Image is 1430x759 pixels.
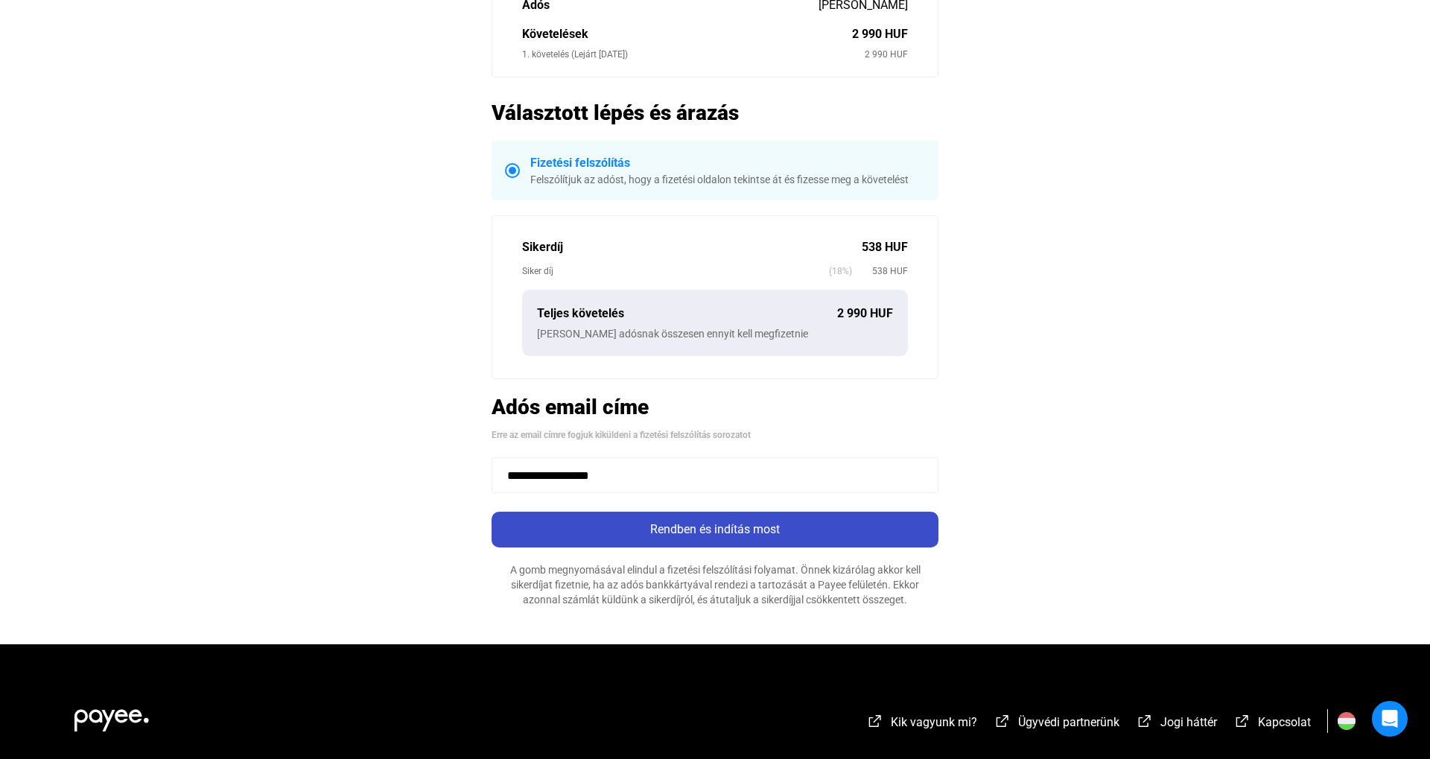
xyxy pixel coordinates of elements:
[1258,715,1311,729] span: Kapcsolat
[1338,712,1356,730] img: HU.svg
[496,521,934,539] div: Rendben és indítás most
[522,264,829,279] div: Siker díj
[1233,717,1311,731] a: external-link-whiteKapcsolat
[492,394,938,420] h2: Adós email címe
[852,25,908,43] div: 2 990 HUF
[492,562,938,607] div: A gomb megnyomásával elindul a fizetési felszólítási folyamat. Önnek kizárólag akkor kell sikerdí...
[994,714,1011,728] img: external-link-white
[537,305,837,323] div: Teljes követelés
[522,47,865,62] div: 1. követelés (Lejárt [DATE])
[1018,715,1119,729] span: Ügyvédi partnerünk
[891,715,977,729] span: Kik vagyunk mi?
[852,264,908,279] span: 538 HUF
[865,47,908,62] div: 2 990 HUF
[522,25,852,43] div: Követelések
[1372,701,1408,737] div: Open Intercom Messenger
[530,154,925,172] div: Fizetési felszólítás
[1160,715,1217,729] span: Jogi háttér
[837,305,893,323] div: 2 990 HUF
[1233,714,1251,728] img: external-link-white
[492,428,938,442] div: Erre az email címre fogjuk kiküldeni a fizetési felszólítás sorozatot
[522,238,862,256] div: Sikerdíj
[492,512,938,547] button: Rendben és indítás most
[1136,714,1154,728] img: external-link-white
[829,264,852,279] span: (18%)
[866,717,977,731] a: external-link-whiteKik vagyunk mi?
[1136,717,1217,731] a: external-link-whiteJogi háttér
[492,100,938,126] h2: Választott lépés és árazás
[862,238,908,256] div: 538 HUF
[74,701,149,731] img: white-payee-white-dot.svg
[994,717,1119,731] a: external-link-whiteÜgyvédi partnerünk
[530,172,925,187] div: Felszólítjuk az adóst, hogy a fizetési oldalon tekintse át és fizesse meg a követelést
[537,326,893,341] div: [PERSON_NAME] adósnak összesen ennyit kell megfizetnie
[866,714,884,728] img: external-link-white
